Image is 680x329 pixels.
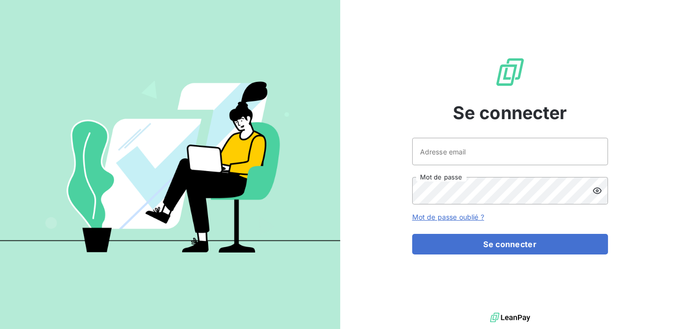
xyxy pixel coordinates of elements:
input: placeholder [412,138,608,165]
a: Mot de passe oublié ? [412,213,484,221]
img: logo [490,310,530,325]
img: Logo LeanPay [494,56,526,88]
span: Se connecter [453,100,567,126]
button: Se connecter [412,234,608,254]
